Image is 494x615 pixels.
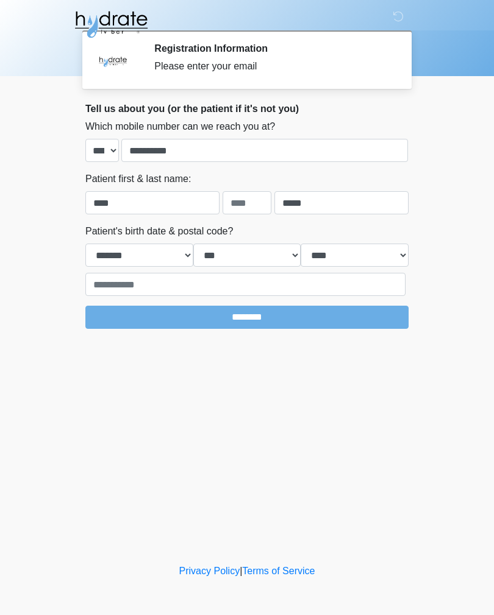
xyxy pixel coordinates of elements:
label: Which mobile number can we reach you at? [85,119,275,134]
img: Hydrate IV Bar - Fort Collins Logo [73,9,149,40]
div: Please enter your email [154,59,390,74]
a: | [240,566,242,576]
a: Terms of Service [242,566,315,576]
h2: Tell us about you (or the patient if it's not you) [85,103,409,114]
label: Patient's birth date & postal code? [85,224,233,239]
label: Patient first & last name: [85,172,191,186]
img: Agent Avatar [95,43,131,79]
a: Privacy Policy [179,566,240,576]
